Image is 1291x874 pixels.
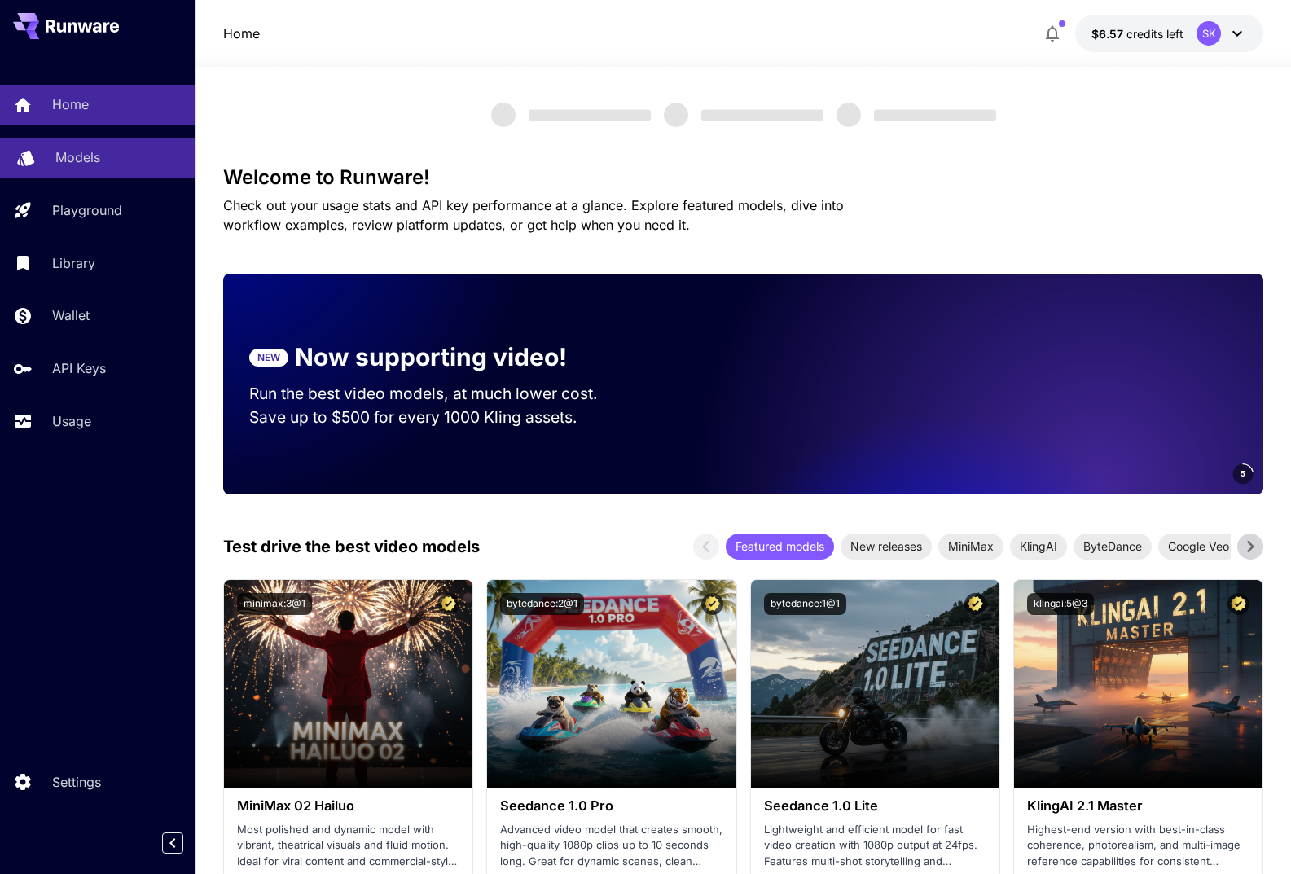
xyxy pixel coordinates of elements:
p: Library [52,253,95,273]
span: New releases [841,538,932,555]
img: alt [751,580,999,788]
p: Run the best video models, at much lower cost. [249,382,629,406]
p: Highest-end version with best-in-class coherence, photorealism, and multi-image reference capabil... [1027,822,1249,870]
div: New releases [841,534,932,560]
div: ByteDance [1074,534,1152,560]
p: Playground [52,200,122,220]
span: Check out your usage stats and API key performance at a glance. Explore featured models, dive int... [223,197,844,233]
button: Certified Model – Vetted for best performance and includes a commercial license. [701,593,723,615]
h3: Seedance 1.0 Pro [500,798,722,814]
p: Now supporting video! [295,339,567,376]
button: Certified Model – Vetted for best performance and includes a commercial license. [1227,593,1249,615]
p: Home [52,94,89,114]
img: alt [487,580,736,788]
span: Featured models [726,538,834,555]
span: ByteDance [1074,538,1152,555]
p: Advanced video model that creates smooth, high-quality 1080p clips up to 10 seconds long. Great f... [500,822,722,870]
img: alt [224,580,472,788]
button: Certified Model – Vetted for best performance and includes a commercial license. [964,593,986,615]
p: Lightweight and efficient model for fast video creation with 1080p output at 24fps. Features mult... [764,822,986,870]
h3: Seedance 1.0 Lite [764,798,986,814]
div: SK [1197,21,1221,46]
p: API Keys [52,358,106,378]
button: klingai:5@3 [1027,593,1094,615]
button: $6.56551SK [1075,15,1263,52]
div: KlingAI [1010,534,1067,560]
p: Test drive the best video models [223,534,480,559]
a: Home [223,24,260,43]
button: bytedance:2@1 [500,593,584,615]
button: minimax:3@1 [237,593,312,615]
p: Save up to $500 for every 1000 Kling assets. [249,406,629,429]
span: $6.57 [1091,27,1126,41]
h3: KlingAI 2.1 Master [1027,798,1249,814]
div: Collapse sidebar [174,828,195,858]
div: MiniMax [938,534,1003,560]
span: Google Veo [1158,538,1239,555]
img: alt [1014,580,1262,788]
div: $6.56551 [1091,25,1183,42]
nav: breadcrumb [223,24,260,43]
span: 5 [1241,468,1245,480]
p: Settings [52,772,101,792]
h3: Welcome to Runware! [223,166,1264,189]
button: Certified Model – Vetted for best performance and includes a commercial license. [437,593,459,615]
h3: MiniMax 02 Hailuo [237,798,459,814]
p: Models [55,147,100,167]
div: Featured models [726,534,834,560]
button: Collapse sidebar [162,832,183,854]
span: MiniMax [938,538,1003,555]
p: Most polished and dynamic model with vibrant, theatrical visuals and fluid motion. Ideal for vira... [237,822,459,870]
p: Usage [52,411,91,431]
span: credits left [1126,27,1183,41]
p: Wallet [52,305,90,325]
button: bytedance:1@1 [764,593,846,615]
div: Google Veo [1158,534,1239,560]
span: KlingAI [1010,538,1067,555]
